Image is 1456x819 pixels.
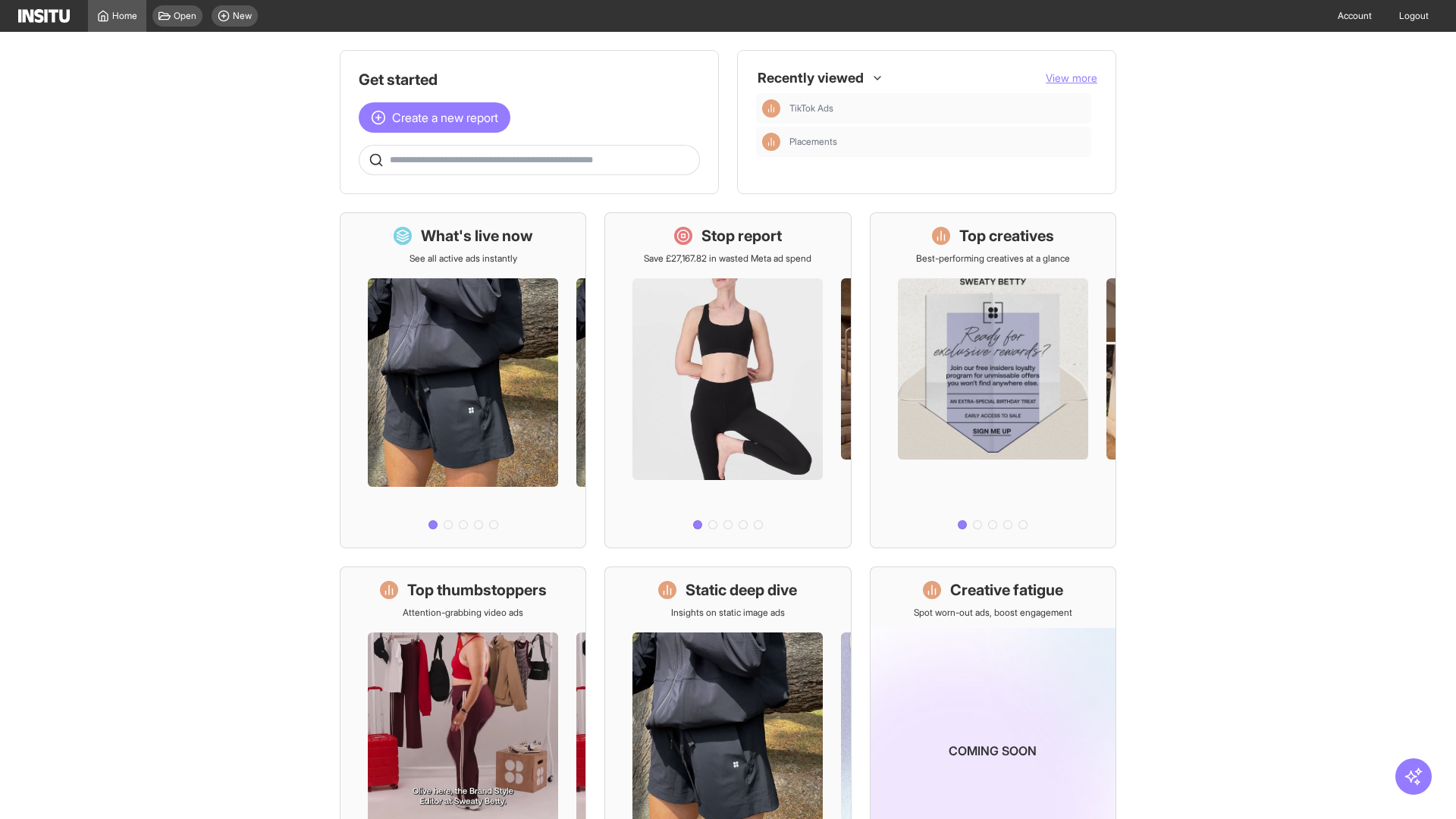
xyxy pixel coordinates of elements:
span: Open [174,10,196,22]
span: New [233,10,252,22]
span: Home [112,10,137,22]
span: Create a new report [392,108,498,127]
p: Insights on static image ads [671,607,785,619]
a: Top creativesBest-performing creatives at a glance [870,212,1116,548]
h1: Static deep dive [686,579,797,601]
h1: What's live now [421,225,533,246]
a: What's live nowSee all active ads instantly [340,212,586,548]
span: Placements [789,136,837,148]
h1: Stop report [701,225,782,246]
a: Stop reportSave £27,167.82 in wasted Meta ad spend [604,212,851,548]
span: TikTok Ads [789,102,1085,115]
button: View more [1046,71,1097,86]
button: Create a new report [359,102,510,133]
p: Save £27,167.82 in wasted Meta ad spend [644,253,811,265]
img: Logo [18,9,70,23]
span: Placements [789,136,1085,148]
span: View more [1046,71,1097,84]
h1: Get started [359,69,700,90]
span: TikTok Ads [789,102,833,115]
div: Insights [762,133,780,151]
p: Attention-grabbing video ads [403,607,523,619]
div: Insights [762,99,780,118]
p: See all active ads instantly [409,253,517,265]
p: Best-performing creatives at a glance [916,253,1070,265]
h1: Top thumbstoppers [407,579,547,601]
h1: Top creatives [959,225,1054,246]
